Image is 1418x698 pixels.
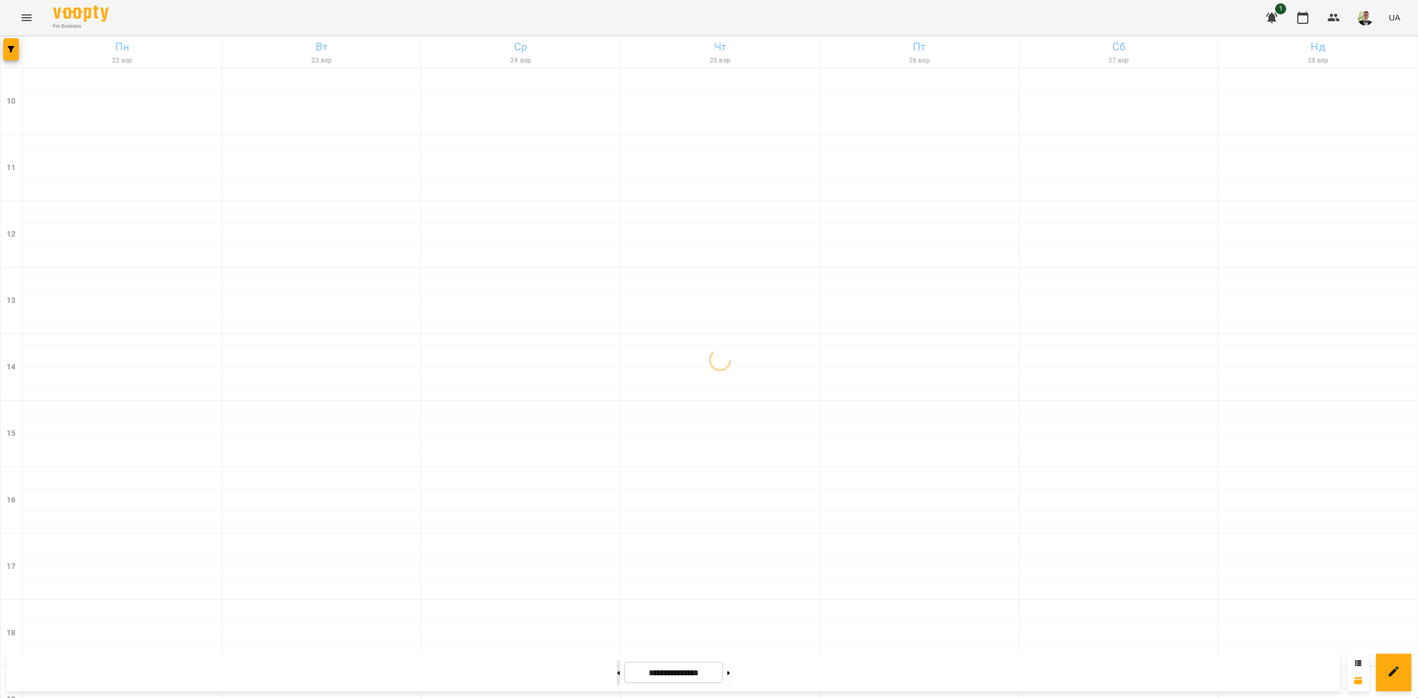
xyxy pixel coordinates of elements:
[53,6,109,22] img: Voopty Logo
[1220,55,1416,66] h6: 28 вер
[1389,12,1400,23] span: UA
[821,55,1017,66] h6: 26 вер
[7,162,16,174] h6: 11
[7,95,16,107] h6: 10
[821,38,1017,55] h6: Пт
[7,428,16,440] h6: 15
[53,23,109,30] span: For Business
[7,228,16,240] h6: 12
[7,627,16,639] h6: 18
[623,38,818,55] h6: Чт
[1021,38,1216,55] h6: Сб
[7,561,16,573] h6: 17
[623,55,818,66] h6: 25 вер
[24,38,220,55] h6: Пн
[1358,10,1373,25] img: a36e7c9154db554d8e2cc68f12717264.jpg
[423,38,619,55] h6: Ср
[7,494,16,506] h6: 16
[7,295,16,307] h6: 13
[224,55,419,66] h6: 23 вер
[1021,55,1216,66] h6: 27 вер
[7,361,16,373] h6: 14
[1384,7,1405,28] button: UA
[1220,38,1416,55] h6: Нд
[13,4,40,31] button: Menu
[224,38,419,55] h6: Вт
[1275,3,1286,14] span: 1
[423,55,619,66] h6: 24 вер
[24,55,220,66] h6: 22 вер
